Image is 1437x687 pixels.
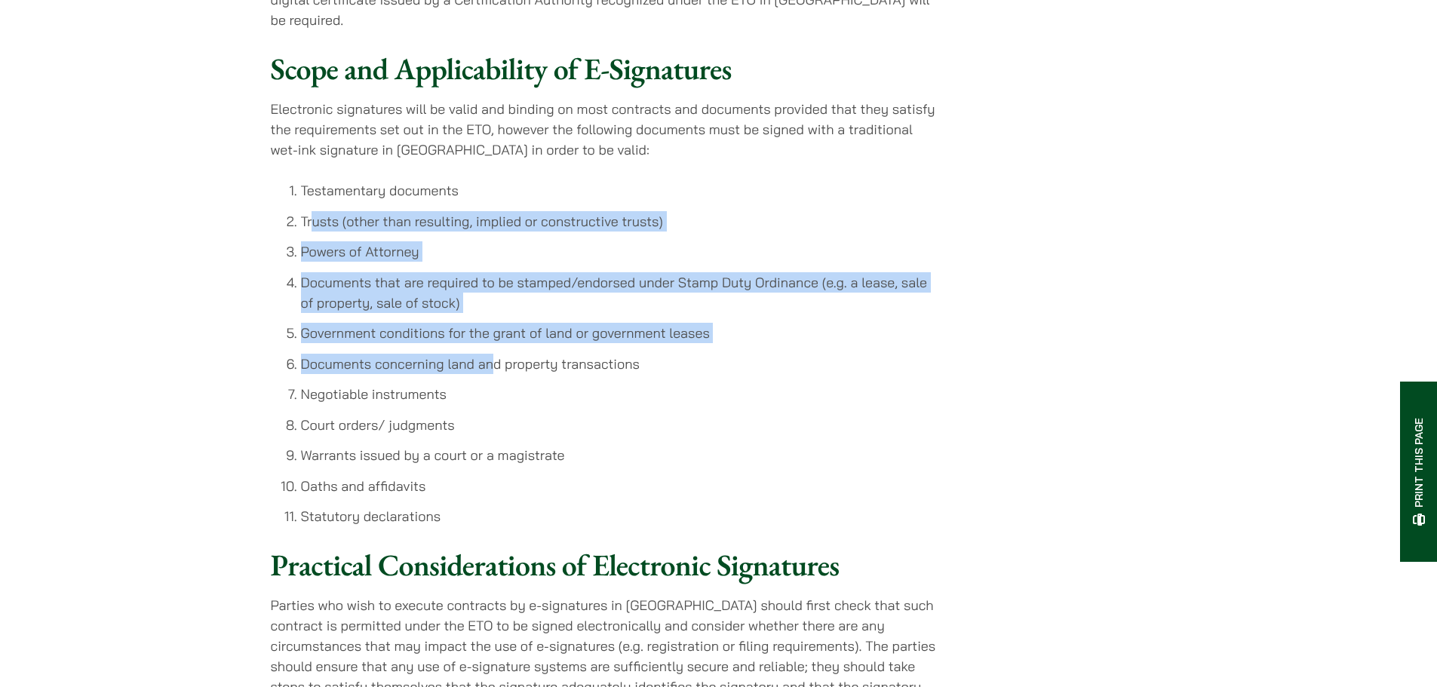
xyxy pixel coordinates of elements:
[301,272,943,313] li: Documents that are required to be stamped/endorsed under Stamp Duty Ordinance (e.g. a lease, sale...
[301,476,943,496] li: Oaths and affidavits
[301,323,943,343] li: Government conditions for the grant of land or government leases
[271,49,732,88] strong: Scope and Applicability of E-Signatures
[301,445,943,465] li: Warrants issued by a court or a magistrate
[301,415,943,435] li: Court orders/ judgments
[301,384,943,404] li: Negotiable instruments
[301,180,943,201] li: Testamentary documents
[301,241,943,262] li: Powers of Attorney
[301,211,943,232] li: Trusts (other than resulting, implied or constructive trusts)
[271,99,943,160] p: Electronic signatures will be valid and binding on most contracts and documents provided that the...
[301,506,943,526] li: Statutory declarations
[271,545,840,584] strong: Practical Considerations of Electronic Signatures
[301,354,943,374] li: Documents concerning land and property transactions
